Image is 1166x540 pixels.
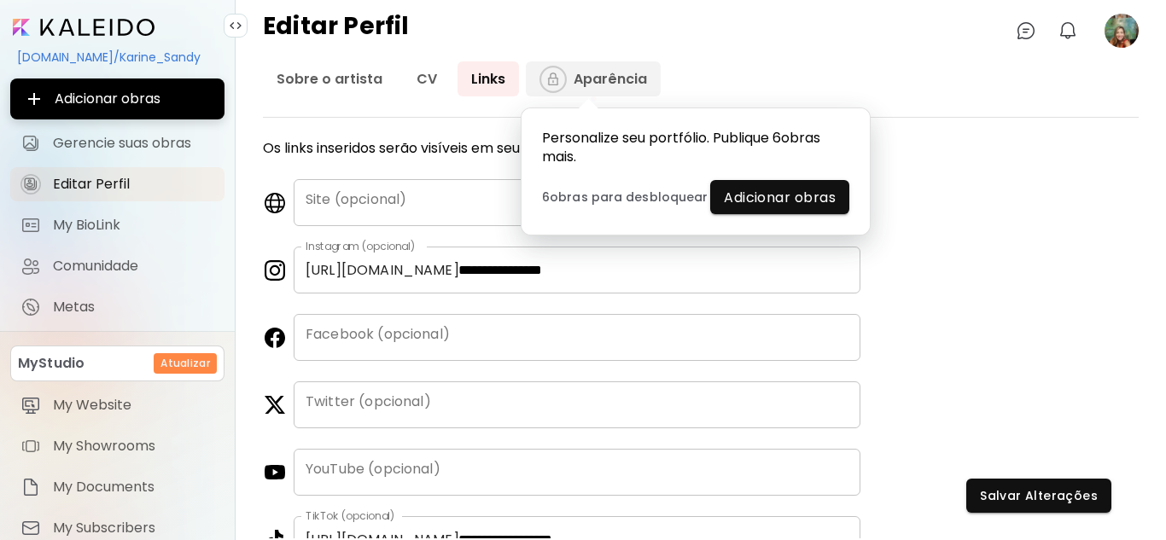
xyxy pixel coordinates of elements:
[20,215,41,235] img: My BioLink icon
[53,258,214,275] span: Comunidade
[966,479,1111,513] button: Salvar Alterações
[53,217,214,234] span: My BioLink
[10,388,224,422] a: itemMy Website
[263,61,396,96] a: Sobre o artista
[10,208,224,242] a: completeMy BioLink iconMy BioLink
[263,395,285,415] img: twitter
[572,78,615,120] div: animation
[458,61,519,96] a: Links
[306,260,459,281] p: [URL][DOMAIN_NAME]
[980,487,1098,505] span: Salvar Alterações
[53,520,214,537] span: My Subscribers
[1053,16,1082,45] button: bellIcon
[20,297,41,317] img: Metas icon
[403,61,451,96] a: CV
[53,438,214,455] span: My Showrooms
[10,78,224,119] button: Adicionar obras
[24,89,211,109] span: Adicionar obras
[20,256,41,276] img: Comunidade icon
[10,470,224,504] a: itemMy Documents
[53,135,214,152] span: Gerencie suas obras
[18,353,85,374] p: MyStudio
[263,260,285,281] img: instagram
[542,129,849,166] h5: Personalize seu portfólio. Publique 6obras mais.
[20,477,41,497] img: item
[263,328,285,348] img: facebook
[1058,20,1078,41] img: bellIcon
[160,356,210,371] h6: Atualizar
[710,180,849,214] button: Adicionar obras
[20,436,41,456] img: item
[53,479,214,496] span: My Documents
[10,290,224,324] a: completeMetas iconMetas
[20,518,41,538] img: item
[229,19,242,32] img: collapse
[724,189,836,206] span: Adicionar obras
[263,193,285,213] img: personalWebsite
[263,138,860,159] h5: Os links inseridos serão visíveis em seu perfil
[526,61,661,96] a: iconcompleteAparência
[53,176,214,193] span: Editar Perfil
[542,189,708,205] h6: 6obras para desbloquear
[10,43,224,72] div: [DOMAIN_NAME]/Karine_Sandy
[263,14,410,48] h4: Editar Perfil
[53,299,214,316] span: Metas
[10,126,224,160] a: Gerencie suas obras iconGerencie suas obras
[53,397,214,414] span: My Website
[263,462,285,483] img: youtube
[10,429,224,463] a: itemMy Showrooms
[20,133,41,154] img: Gerencie suas obras icon
[1016,20,1036,41] img: chatIcon
[10,249,224,283] a: Comunidade iconComunidade
[10,167,224,201] a: iconcompleteEditar Perfil
[20,395,41,415] img: item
